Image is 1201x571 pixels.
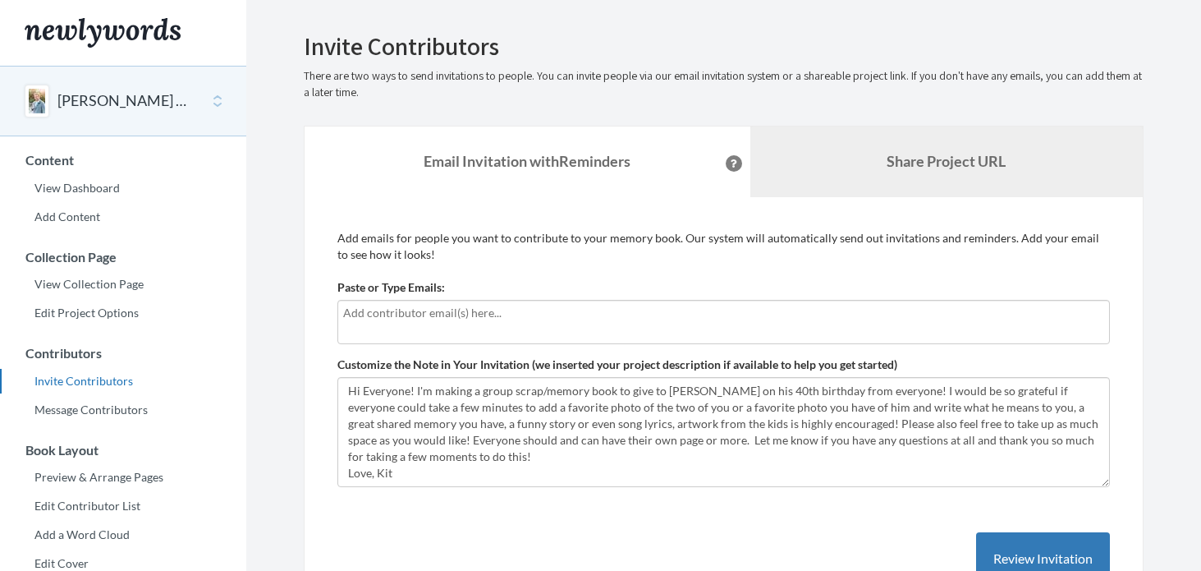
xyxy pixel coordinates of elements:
[1,153,246,168] h3: Content
[337,279,445,296] label: Paste or Type Emails:
[343,304,1104,322] input: Add contributor email(s) here...
[1,250,246,265] h3: Collection Page
[424,152,630,170] strong: Email Invitation with Reminders
[304,68,1144,101] p: There are two ways to send invitations to people. You can invite people via our email invitation ...
[337,377,1110,487] textarea: Hi Everyone! I'm making a group scrap/memory book to give to [PERSON_NAME] on his 40th birthday f...
[337,230,1110,263] p: Add emails for people you want to contribute to your memory book. Our system will automatically s...
[1,443,246,458] h3: Book Layout
[34,12,94,26] span: Support
[57,90,190,112] button: [PERSON_NAME] 40th Birthday
[304,33,1144,60] h2: Invite Contributors
[337,357,897,373] label: Customize the Note in Your Invitation (we inserted your project description if available to help ...
[25,18,181,48] img: Newlywords logo
[887,152,1006,170] b: Share Project URL
[1,346,246,361] h3: Contributors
